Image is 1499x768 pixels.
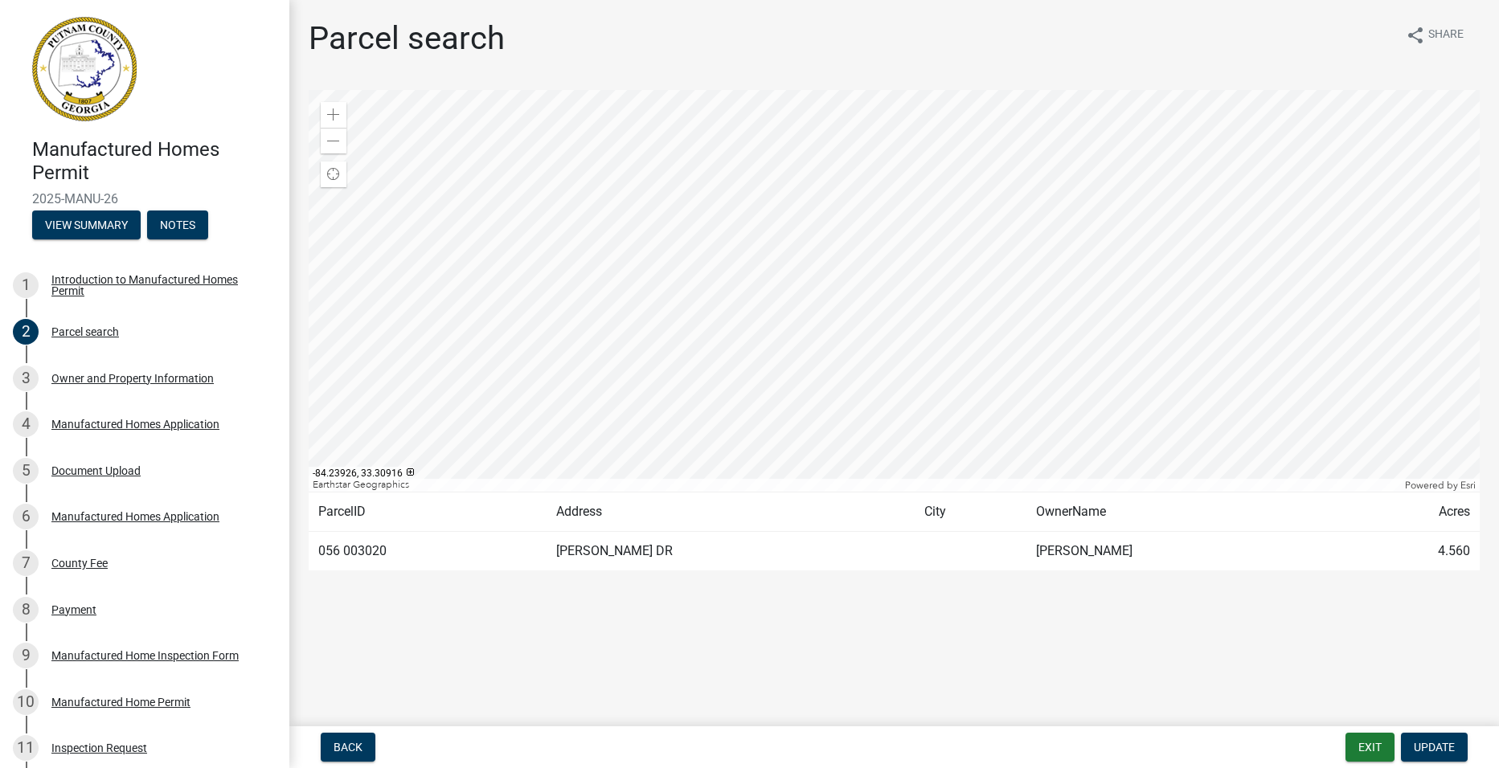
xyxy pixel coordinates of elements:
div: 6 [13,504,39,529]
div: 9 [13,643,39,668]
button: Exit [1345,733,1395,762]
span: 2025-MANU-26 [32,191,257,206]
div: 3 [13,366,39,391]
td: [PERSON_NAME] DR [547,532,915,571]
img: Putnam County, Georgia [32,17,137,121]
td: OwnerName [1026,492,1341,532]
div: County Fee [51,558,108,569]
div: Inspection Request [51,742,147,754]
span: Update [1414,741,1455,754]
td: Acres [1340,492,1480,532]
a: Esri [1460,480,1476,491]
div: Zoom out [321,128,346,153]
div: Powered by [1401,479,1480,492]
button: Back [321,733,375,762]
div: 8 [13,597,39,623]
td: [PERSON_NAME] [1026,532,1341,571]
button: Notes [147,210,208,239]
button: shareShare [1393,19,1476,51]
div: Parcel search [51,326,119,337]
div: 1 [13,272,39,298]
div: Payment [51,604,96,615]
div: 10 [13,689,39,715]
div: Manufactured Homes Application [51,511,219,522]
wm-modal-confirm: Summary [32,219,141,232]
div: 7 [13,550,39,576]
div: Manufactured Home Inspection Form [51,650,239,661]
div: Earthstar Geographics [309,479,1401,492]
button: Update [1401,733,1468,762]
div: Manufactured Home Permit [51,697,190,708]
td: ParcelID [309,492,547,532]
div: Document Upload [51,465,141,476]
h1: Parcel search [309,19,505,58]
div: Zoom in [321,102,346,128]
div: Introduction to Manufactured Homes Permit [51,274,264,296]
td: Address [547,492,915,532]
div: 2 [13,319,39,345]
i: share [1406,26,1425,45]
td: 056 003020 [309,532,547,571]
wm-modal-confirm: Notes [147,219,208,232]
td: 4.560 [1340,532,1480,571]
div: 5 [13,458,39,484]
span: Back [334,741,362,754]
td: City [915,492,1026,532]
div: Find my location [321,161,346,187]
h4: Manufactured Homes Permit [32,138,276,185]
button: View Summary [32,210,141,239]
div: Owner and Property Information [51,373,214,384]
div: Manufactured Homes Application [51,419,219,430]
div: 11 [13,735,39,761]
span: Share [1428,26,1464,45]
div: 4 [13,411,39,437]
